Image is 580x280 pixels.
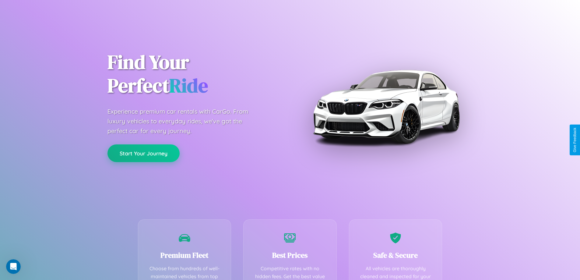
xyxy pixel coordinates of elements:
p: Experience premium car rentals with CarGo. From luxury vehicles to everyday rides, we've got the ... [107,107,260,136]
h1: Find Your Perfect [107,51,281,97]
span: Ride [169,72,208,99]
iframe: Intercom live chat [6,259,21,274]
h3: Premium Fleet [147,250,222,260]
h3: Safe & Secure [358,250,433,260]
h3: Best Prices [253,250,327,260]
button: Start Your Journey [107,144,180,162]
div: Give Feedback [573,128,577,152]
img: Premium BMW car rental vehicle [310,30,462,183]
